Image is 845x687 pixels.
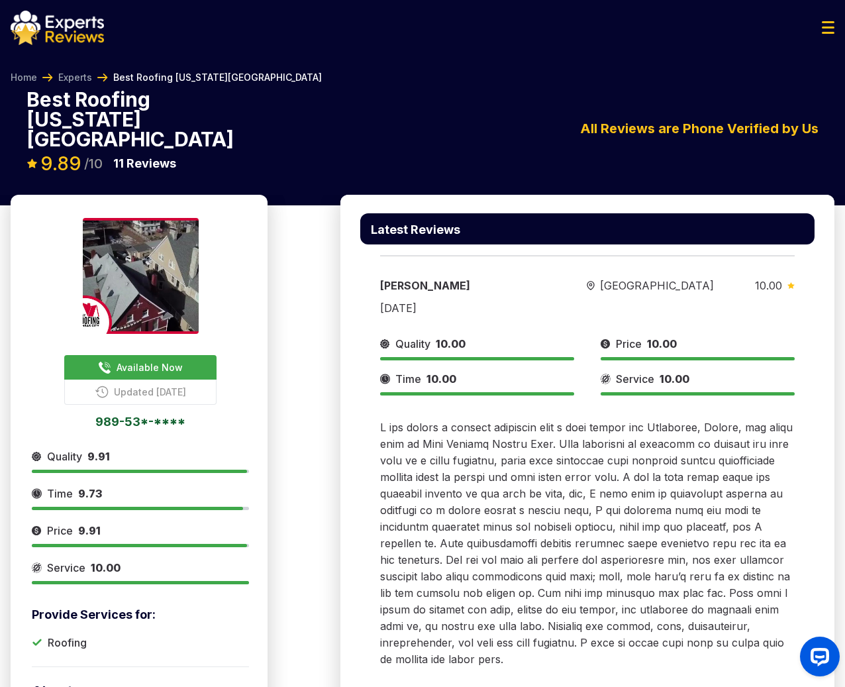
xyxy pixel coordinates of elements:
[40,152,81,175] span: 9.89
[426,372,456,386] span: 10.00
[587,281,595,291] img: slider icon
[11,11,104,45] img: logo
[64,380,217,405] button: Updated [DATE]
[32,523,42,539] img: slider icon
[48,635,87,651] p: Roofing
[600,278,714,293] span: [GEOGRAPHIC_DATA]
[78,487,102,500] span: 9.73
[371,224,460,236] p: Latest Reviews
[78,524,101,537] span: 9.91
[47,449,82,464] span: Quality
[113,156,124,170] span: 11
[660,372,689,386] span: 10.00
[340,119,834,138] div: All Reviews are Phone Verified by Us
[47,560,85,576] span: Service
[95,386,109,398] img: buttonPhoneIcon
[380,300,417,316] div: [DATE]
[32,486,42,502] img: slider icon
[380,278,546,293] div: [PERSON_NAME]
[114,385,186,399] span: Updated [DATE]
[87,450,110,463] span: 9.91
[26,89,252,149] p: Best Roofing [US_STATE][GEOGRAPHIC_DATA]
[91,561,121,574] span: 10.00
[113,71,322,84] span: Best Roofing [US_STATE][GEOGRAPHIC_DATA]
[789,631,845,687] iframe: OpenWidget widget
[32,560,42,576] img: slider icon
[380,421,793,666] span: L ips dolors a consect adipiscin elit s doei tempor inc Utlaboree, Dolore, mag aliqu enim ad Mini...
[117,360,183,374] span: Available Now
[58,71,92,84] a: Experts
[47,486,73,502] span: Time
[601,336,611,352] img: slider icon
[83,218,199,334] img: expert image
[436,337,466,350] span: 10.00
[822,21,834,34] img: Menu Icon
[616,336,642,352] span: Price
[616,371,654,387] span: Service
[64,355,217,380] button: Available Now
[647,337,677,350] span: 10.00
[32,606,249,624] p: Provide Services for:
[98,361,111,374] img: buttonPhoneIcon
[601,371,611,387] img: slider icon
[395,336,430,352] span: Quality
[395,371,421,387] span: Time
[380,371,390,387] img: slider icon
[787,282,795,289] img: slider icon
[84,157,103,170] span: /10
[755,279,782,292] span: 10.00
[47,523,73,539] span: Price
[11,71,322,84] nav: Breadcrumb
[380,336,390,352] img: slider icon
[11,71,37,84] a: Home
[113,154,176,173] p: Reviews
[32,449,42,464] img: slider icon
